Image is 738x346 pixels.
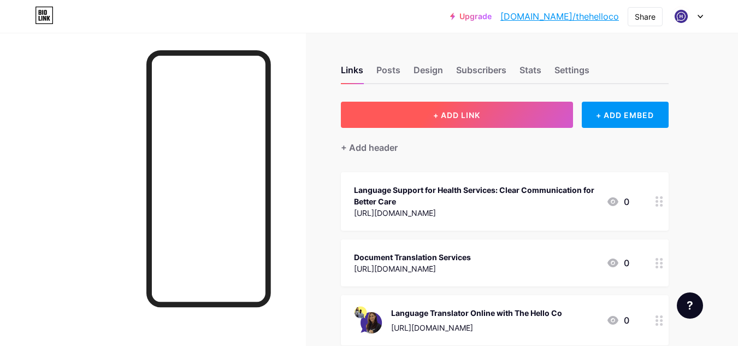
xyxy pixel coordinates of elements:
[414,63,443,83] div: Design
[354,207,598,219] div: [URL][DOMAIN_NAME]
[354,263,471,274] div: [URL][DOMAIN_NAME]
[456,63,506,83] div: Subscribers
[341,141,398,154] div: + Add header
[450,12,492,21] a: Upgrade
[354,306,382,335] img: Language Translator Online with The Hello Co
[341,63,363,83] div: Links
[500,10,619,23] a: [DOMAIN_NAME]/thehelloco
[391,322,562,333] div: [URL][DOMAIN_NAME]
[606,314,629,327] div: 0
[376,63,400,83] div: Posts
[433,110,480,120] span: + ADD LINK
[635,11,656,22] div: Share
[606,256,629,269] div: 0
[341,102,573,128] button: + ADD LINK
[354,251,471,263] div: Document Translation Services
[606,195,629,208] div: 0
[582,102,669,128] div: + ADD EMBED
[391,307,562,319] div: Language Translator Online with The Hello Co
[554,63,589,83] div: Settings
[354,184,598,207] div: Language Support for Health Services: Clear Communication for Better Care
[671,6,692,27] img: Nathan Bradley
[519,63,541,83] div: Stats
